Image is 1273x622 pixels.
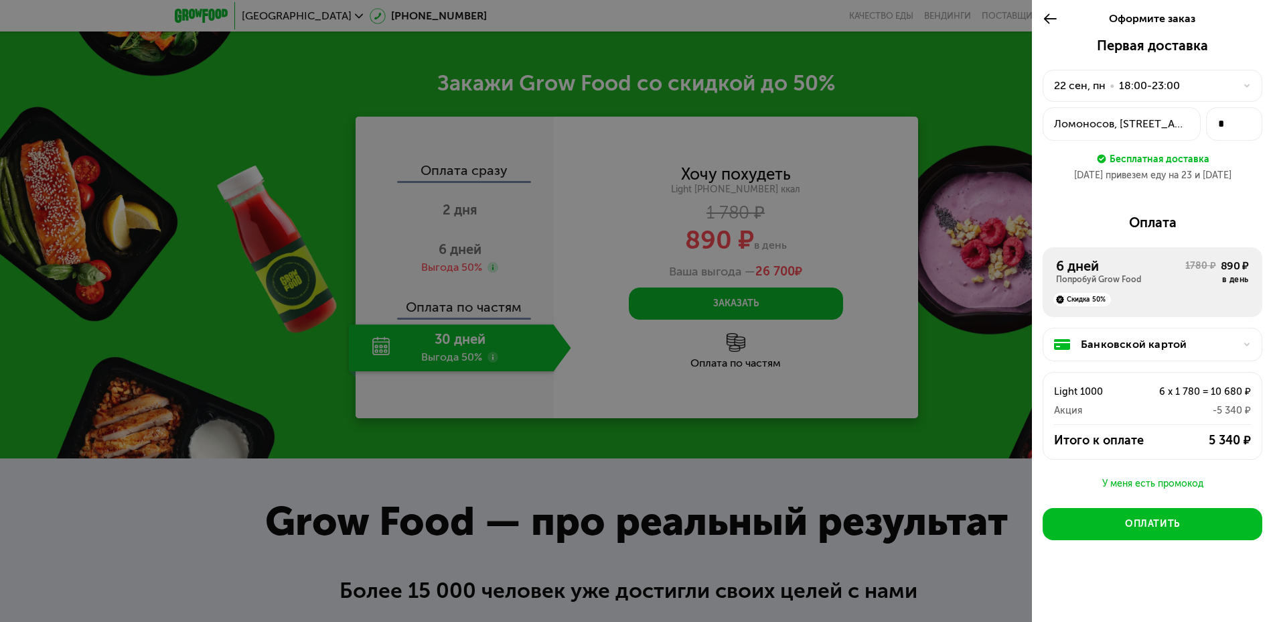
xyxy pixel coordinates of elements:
span: Оформите заказ [1109,12,1195,25]
div: Первая доставка [1043,38,1262,54]
div: Light 1000 [1054,383,1133,399]
div: -5 340 ₽ [1133,402,1251,418]
button: У меня есть промокод [1043,476,1262,492]
div: 5 340 ₽ [1163,432,1251,448]
div: Бесплатная доставка [1110,151,1209,166]
div: Акция [1054,402,1133,418]
div: 6 x 1 780 = 10 680 ₽ [1133,383,1251,399]
div: 6 дней [1056,258,1185,274]
div: Оплата [1043,214,1262,231]
div: Итого к оплате [1054,432,1163,448]
div: 18:00-23:00 [1119,78,1180,94]
div: [DATE] привезем еду на 23 и [DATE] [1043,169,1262,182]
button: Ломоносов, [STREET_ADDRESS] [1043,107,1201,141]
div: Ломоносов, [STREET_ADDRESS] [1054,116,1189,132]
div: 1780 ₽ [1185,259,1215,285]
div: • [1110,78,1115,94]
div: 890 ₽ [1221,258,1249,274]
div: Банковской картой [1081,336,1235,353]
div: Попробуй Grow Food [1056,274,1185,285]
button: Оплатить [1043,508,1262,540]
div: Скидка 50% [1053,293,1111,306]
div: 22 сен, пн [1054,78,1106,94]
div: Оплатить [1125,517,1180,531]
div: в день [1221,274,1249,285]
